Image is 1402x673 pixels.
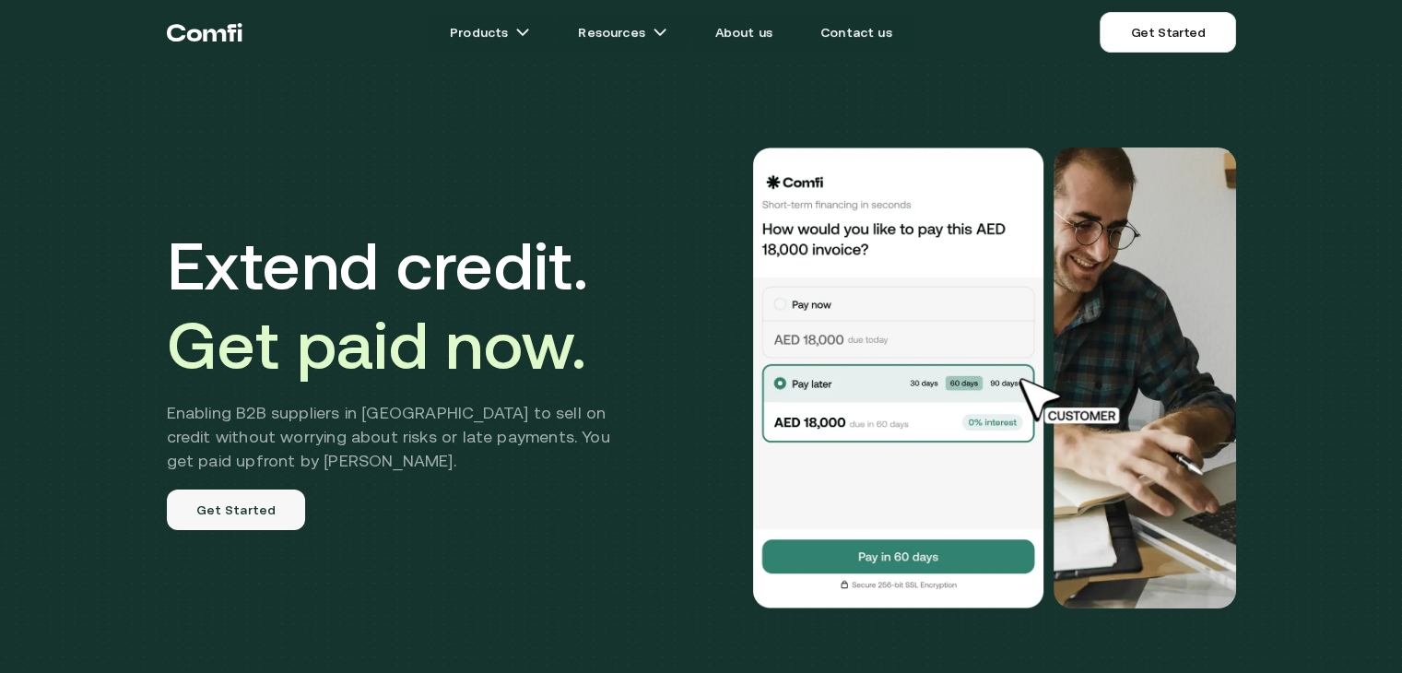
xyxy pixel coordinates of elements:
img: Would you like to pay this AED 18,000.00 invoice? [751,148,1046,608]
a: About us [693,14,795,51]
img: Would you like to pay this AED 18,000.00 invoice? [1054,148,1236,608]
h1: Extend credit. [167,226,638,384]
img: arrow icons [515,25,530,40]
span: Get paid now. [167,307,587,383]
a: Contact us [798,14,914,51]
img: cursor [1006,375,1140,427]
a: Resourcesarrow icons [556,14,689,51]
a: Get Started [167,490,306,530]
a: Productsarrow icons [428,14,552,51]
a: Get Started [1100,12,1235,53]
a: Return to the top of the Comfi home page [167,5,242,60]
img: arrow icons [653,25,667,40]
h2: Enabling B2B suppliers in [GEOGRAPHIC_DATA] to sell on credit without worrying about risks or lat... [167,401,638,473]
